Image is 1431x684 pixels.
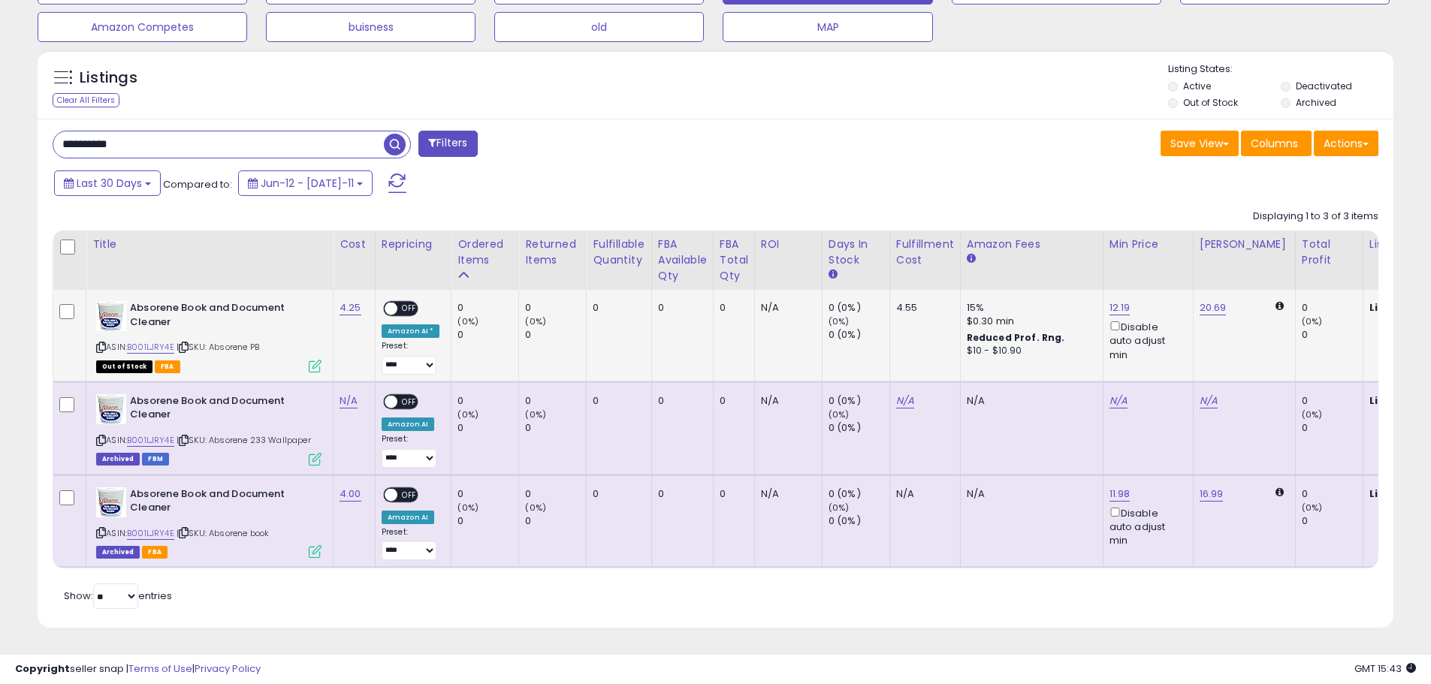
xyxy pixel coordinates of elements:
[1253,209,1378,224] div: Displaying 1 to 3 of 3 items
[525,394,586,408] div: 0
[658,487,702,501] div: 0
[1302,237,1357,268] div: Total Profit
[128,661,192,676] a: Terms of Use
[1109,318,1182,362] div: Disable auto adjust min
[1168,62,1393,77] p: Listing States:
[96,394,322,464] div: ASIN:
[177,527,269,539] span: | SKU: Absorene book
[525,487,586,501] div: 0
[96,394,126,424] img: 41o-y1FcdEL._SL40_.jpg
[155,360,180,373] span: FBA
[829,408,850,420] small: (0%)
[80,68,137,89] h5: Listings
[96,487,126,517] img: 41o-y1FcdEL._SL40_.jpg
[829,421,889,435] div: 0 (0%)
[829,301,889,315] div: 0 (0%)
[1302,408,1323,420] small: (0%)
[382,237,445,252] div: Repricing
[658,394,702,408] div: 0
[967,301,1091,315] div: 15%
[457,514,518,528] div: 0
[382,527,440,561] div: Preset:
[163,177,232,191] span: Compared to:
[658,301,702,315] div: 0
[525,421,586,435] div: 0
[525,328,586,342] div: 0
[397,488,421,501] span: OFF
[761,394,811,408] div: N/A
[720,394,743,408] div: 0
[38,12,247,42] button: Amazon Competes
[593,487,639,501] div: 0
[96,546,140,559] span: Listings that have been deleted from Seller Central
[967,487,1091,501] div: N/A
[829,237,883,268] div: Days In Stock
[261,176,354,191] span: Jun-12 - [DATE]-11
[525,514,586,528] div: 0
[1302,421,1363,435] div: 0
[382,324,440,338] div: Amazon AI *
[418,131,477,157] button: Filters
[127,527,174,540] a: B001LJRY4E
[96,453,140,466] span: Listings that have been deleted from Seller Central
[1302,315,1323,327] small: (0%)
[457,502,479,514] small: (0%)
[1200,487,1224,502] a: 16.99
[1241,131,1312,156] button: Columns
[130,394,312,426] b: Absorene Book and Document Cleaner
[457,394,518,408] div: 0
[761,237,816,252] div: ROI
[494,12,704,42] button: old
[382,434,440,468] div: Preset:
[266,12,475,42] button: buisness
[1183,80,1211,92] label: Active
[723,12,932,42] button: MAP
[397,303,421,315] span: OFF
[896,237,954,268] div: Fulfillment Cost
[96,487,322,557] div: ASIN:
[96,360,152,373] span: All listings that are currently out of stock and unavailable for purchase on Amazon
[967,331,1065,344] b: Reduced Prof. Rng.
[593,237,645,268] div: Fulfillable Quantity
[896,301,949,315] div: 4.55
[457,328,518,342] div: 0
[829,394,889,408] div: 0 (0%)
[457,237,512,268] div: Ordered Items
[1109,300,1131,315] a: 12.19
[720,237,748,284] div: FBA Total Qty
[593,394,639,408] div: 0
[829,514,889,528] div: 0 (0%)
[53,93,119,107] div: Clear All Filters
[54,170,161,196] button: Last 30 Days
[525,237,580,268] div: Returned Items
[64,589,172,603] span: Show: entries
[92,237,327,252] div: Title
[382,417,434,431] div: Amazon AI
[1302,394,1363,408] div: 0
[525,301,586,315] div: 0
[340,487,361,502] a: 4.00
[967,394,1091,408] div: N/A
[127,434,174,447] a: B001LJRY4E
[1251,136,1298,151] span: Columns
[829,502,850,514] small: (0%)
[1302,328,1363,342] div: 0
[525,408,546,420] small: (0%)
[967,252,976,266] small: Amazon Fees.
[1302,514,1363,528] div: 0
[77,176,142,191] span: Last 30 Days
[177,434,311,446] span: | SKU: Absorene 233 Wallpaper
[1161,131,1239,156] button: Save View
[130,487,312,519] b: Absorene Book and Document Cleaner
[829,487,889,501] div: 0 (0%)
[896,393,914,408] a: N/A
[457,421,518,435] div: 0
[177,341,259,353] span: | SKU: Absorene PB
[1296,96,1336,109] label: Archived
[130,301,312,333] b: Absorene Book and Document Cleaner
[761,301,811,315] div: N/A
[829,315,850,327] small: (0%)
[829,328,889,342] div: 0 (0%)
[1183,96,1238,109] label: Out of Stock
[1302,487,1363,501] div: 0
